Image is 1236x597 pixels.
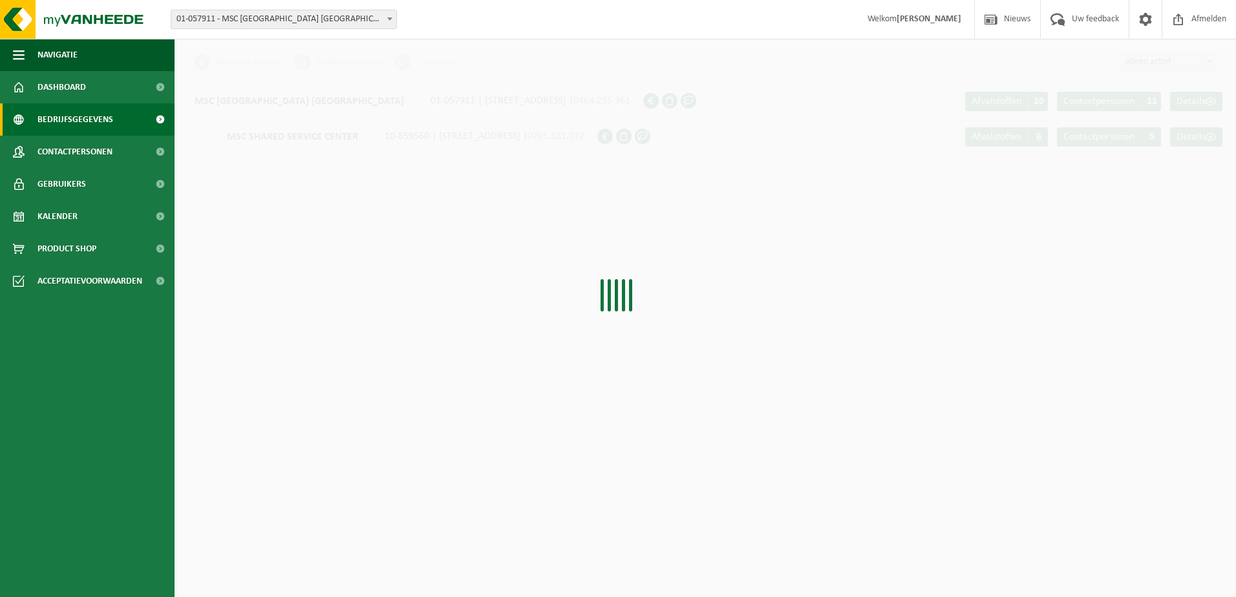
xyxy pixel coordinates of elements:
span: 01-057911 - MSC BELGIUM NV - ANTWERPEN [171,10,396,28]
span: Contactpersonen [1063,132,1135,142]
span: Kalender [37,200,78,233]
span: 0464.255.361 [573,96,630,106]
a: Contactpersonen 11 [1057,92,1161,111]
span: Dashboard [37,71,86,103]
span: Navigatie [37,39,78,71]
span: Bedrijfsgegevens [37,103,113,136]
span: Contactpersonen [1063,96,1135,107]
span: Alleen actief [1120,52,1217,72]
a: Contactpersonen 5 [1057,127,1161,147]
li: Business Partner [194,52,286,72]
span: Details [1177,132,1206,142]
a: Details [1170,127,1222,147]
span: 01-057911 - MSC BELGIUM NV - ANTWERPEN [171,10,397,29]
a: Afvalstoffen 10 [965,92,1048,111]
span: 0765.381.072 [527,131,584,141]
span: Afvalstoffen [972,132,1021,142]
span: Afvalstoffen [972,96,1021,107]
span: 6 [1028,127,1048,147]
div: 01-057911 | [STREET_ADDRESS] | [181,85,643,117]
span: 5 [1142,127,1161,147]
a: Details [1170,92,1222,111]
strong: [PERSON_NAME] [897,14,961,24]
span: MSC [GEOGRAPHIC_DATA] [GEOGRAPHIC_DATA] [182,85,418,116]
span: 11 [1142,92,1161,111]
span: Contactpersonen [37,136,112,168]
span: Alleen actief [1120,53,1216,71]
span: Acceptatievoorwaarden [37,265,142,297]
div: 10-859560 | [STREET_ADDRESS] | [213,120,597,152]
span: 10 [1028,92,1048,111]
span: Details [1177,96,1206,107]
span: MSC SHARED SERVICE CENTER [214,121,372,152]
span: Gebruikers [37,168,86,200]
li: Vlarema [395,52,453,72]
span: Product Shop [37,233,96,265]
a: Afvalstoffen 6 [965,127,1048,147]
li: Producent naam [295,52,386,72]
